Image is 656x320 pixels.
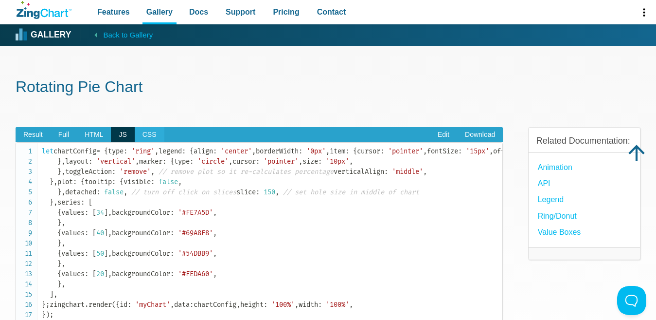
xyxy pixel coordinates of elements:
[318,157,322,166] span: :
[326,301,349,309] span: '100%'
[50,311,53,319] span: ;
[108,270,112,278] span: ,
[85,270,89,278] span: :
[17,28,71,42] a: Gallery
[127,301,131,309] span: :
[135,301,170,309] span: 'myChart'
[226,5,255,19] span: Support
[61,239,65,247] span: ,
[299,157,302,166] span: ,
[120,178,124,186] span: {
[50,290,53,299] span: ]
[50,178,53,186] span: }
[108,249,112,258] span: ,
[112,168,116,176] span: :
[349,157,353,166] span: ,
[85,208,89,217] span: :
[135,127,164,143] span: CSS
[213,229,217,237] span: ,
[538,226,581,239] a: Value Boxes
[57,229,61,237] span: {
[155,147,159,155] span: ,
[489,147,493,155] span: ,
[92,270,96,278] span: [
[57,249,61,258] span: {
[92,229,96,237] span: [
[273,5,299,19] span: Pricing
[170,229,174,237] span: :
[466,147,489,155] span: '15px'
[108,208,112,217] span: ,
[538,193,564,206] a: Legend
[89,198,92,207] span: [
[538,209,577,223] a: Ring/Donut
[89,157,92,166] span: :
[392,168,423,176] span: 'middle'
[275,188,279,196] span: ,
[108,229,112,237] span: ,
[256,188,260,196] span: :
[170,208,174,217] span: :
[61,188,65,196] span: ,
[131,147,155,155] span: 'ring'
[57,260,61,268] span: }
[353,147,357,155] span: {
[112,178,116,186] span: :
[190,301,194,309] span: :
[178,178,182,186] span: ,
[46,311,50,319] span: )
[50,198,53,207] span: }
[299,147,302,155] span: :
[197,157,229,166] span: 'circle'
[81,28,153,41] a: Back to Gallery
[51,127,77,143] span: Full
[318,301,322,309] span: :
[57,270,61,278] span: {
[57,208,61,217] span: {
[97,5,130,19] span: Features
[124,147,127,155] span: :
[17,1,71,19] a: ZingChart Logo. Click to return to the homepage
[112,301,116,309] span: (
[57,168,61,176] span: }
[458,147,462,155] span: :
[229,157,232,166] span: ,
[31,31,71,39] strong: Gallery
[42,311,46,319] span: }
[213,147,217,155] span: :
[159,178,178,186] span: false
[178,270,213,278] span: '#FEDA60'
[96,208,104,217] span: 34
[213,208,217,217] span: ,
[617,286,646,315] iframe: Help Scout Beacon - Open
[182,147,186,155] span: :
[104,229,108,237] span: ]
[423,168,427,176] span: ,
[536,135,632,147] h3: Related Documentation:
[162,157,166,166] span: :
[61,280,65,288] span: ,
[457,127,503,143] a: Download
[380,147,384,155] span: :
[178,249,213,258] span: '#54DBB9'
[236,301,240,309] span: ,
[345,147,349,155] span: :
[256,157,260,166] span: :
[96,229,104,237] span: 40
[170,157,174,166] span: {
[170,301,174,309] span: ,
[85,301,89,309] span: .
[384,168,388,176] span: :
[326,147,330,155] span: ,
[85,249,89,258] span: :
[57,239,61,247] span: }
[96,249,104,258] span: 50
[104,270,108,278] span: ]
[57,157,61,166] span: }
[61,157,65,166] span: ,
[103,29,153,41] span: Back to Gallery
[131,188,236,196] span: // turn off click on slices
[151,168,155,176] span: ,
[104,249,108,258] span: ]
[57,219,61,227] span: }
